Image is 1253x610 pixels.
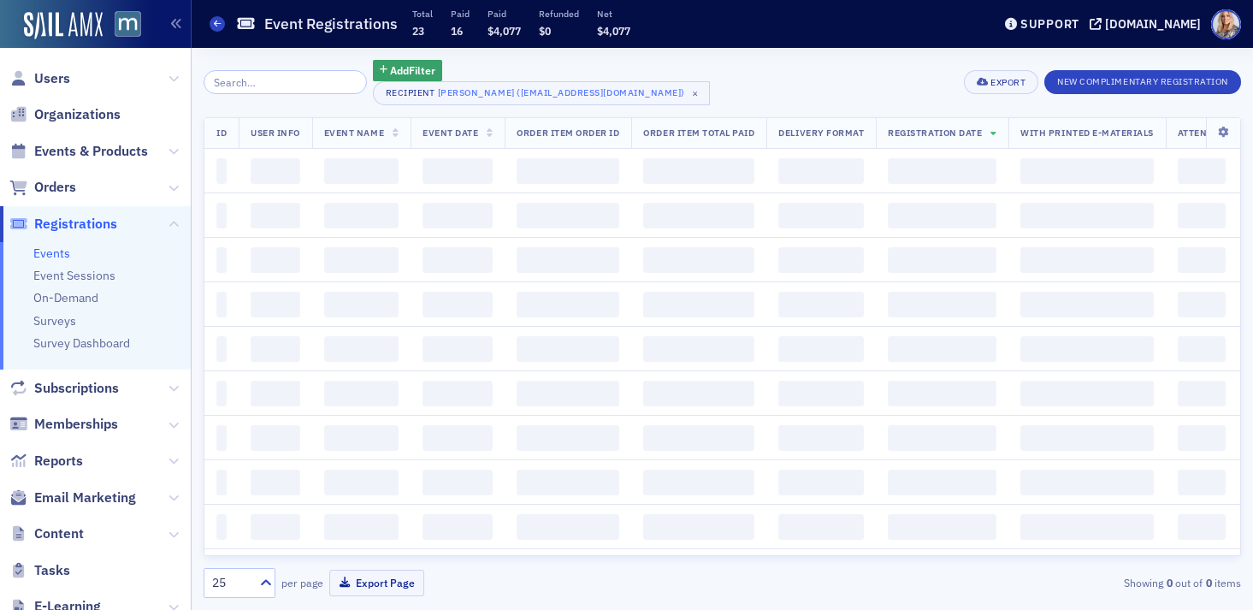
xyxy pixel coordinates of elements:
span: ‌ [251,381,300,406]
a: Events [33,246,70,261]
span: ‌ [251,514,300,540]
span: $4,077 [488,24,521,38]
span: ‌ [778,381,864,406]
span: ‌ [423,247,493,273]
span: 23 [412,24,424,38]
span: ‌ [643,203,754,228]
a: Surveys [33,313,76,329]
strong: 0 [1203,575,1215,590]
span: ‌ [1020,247,1154,273]
span: ‌ [778,514,864,540]
span: ‌ [324,203,399,228]
span: ‌ [888,514,996,540]
a: Subscriptions [9,379,119,398]
span: ‌ [643,470,754,495]
span: Event Name [324,127,384,139]
span: ‌ [643,292,754,317]
span: $0 [539,24,551,38]
span: ‌ [324,292,399,317]
span: ‌ [1178,514,1226,540]
span: ‌ [1178,158,1226,184]
a: Email Marketing [9,489,136,507]
div: Support [1020,16,1079,32]
span: ‌ [216,292,227,317]
span: ‌ [1020,470,1154,495]
button: Export [964,70,1038,94]
span: ‌ [517,381,619,406]
span: ‌ [517,292,619,317]
span: ‌ [1020,514,1154,540]
span: ‌ [778,292,864,317]
span: Registration Date [888,127,982,139]
span: ‌ [251,470,300,495]
span: ‌ [643,158,754,184]
span: ‌ [324,514,399,540]
span: ‌ [517,336,619,362]
span: ‌ [778,336,864,362]
span: ‌ [1178,203,1226,228]
button: New Complimentary Registration [1044,70,1241,94]
span: User Info [251,127,300,139]
span: ‌ [1178,247,1226,273]
span: Registrations [34,215,117,234]
span: ‌ [423,203,493,228]
a: Content [9,524,84,543]
span: ‌ [423,470,493,495]
span: ‌ [888,470,996,495]
span: ID [216,127,227,139]
span: Profile [1211,9,1241,39]
span: ‌ [216,425,227,451]
a: Users [9,69,70,88]
a: New Complimentary Registration [1044,73,1241,88]
button: [DOMAIN_NAME] [1090,18,1207,30]
div: [DOMAIN_NAME] [1105,16,1201,32]
span: ‌ [888,292,996,317]
span: ‌ [643,425,754,451]
button: Export Page [329,570,424,596]
span: Users [34,69,70,88]
span: ‌ [1178,336,1226,362]
span: ‌ [423,292,493,317]
span: ‌ [1178,292,1226,317]
p: Net [597,8,630,20]
span: ‌ [216,470,227,495]
span: 16 [451,24,463,38]
label: per page [281,575,323,590]
button: Recipient[PERSON_NAME] ([EMAIL_ADDRESS][DOMAIN_NAME])× [373,81,710,105]
span: Content [34,524,84,543]
span: ‌ [778,158,864,184]
span: ‌ [423,336,493,362]
button: AddFilter [373,60,443,81]
span: ‌ [216,336,227,362]
span: Order Item Order ID [517,127,619,139]
span: Memberships [34,415,118,434]
span: ‌ [1178,470,1226,495]
span: ‌ [324,425,399,451]
span: ‌ [778,203,864,228]
strong: 0 [1163,575,1175,590]
span: ‌ [423,381,493,406]
span: Delivery Format [778,127,864,139]
span: ‌ [324,381,399,406]
span: ‌ [1020,425,1154,451]
span: Events & Products [34,142,148,161]
span: ‌ [643,336,754,362]
span: ‌ [324,336,399,362]
p: Paid [451,8,470,20]
span: Order Item Total Paid [643,127,754,139]
span: ‌ [216,514,227,540]
div: 25 [212,574,250,592]
span: ‌ [517,425,619,451]
span: Orders [34,178,76,197]
span: ‌ [251,425,300,451]
span: Email Marketing [34,489,136,507]
span: ‌ [216,158,227,184]
span: ‌ [1178,425,1226,451]
div: Export [990,78,1025,87]
span: ‌ [1020,381,1154,406]
span: ‌ [778,470,864,495]
span: ‌ [778,425,864,451]
span: Subscriptions [34,379,119,398]
span: ‌ [888,425,996,451]
div: Showing out of items [907,575,1241,590]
